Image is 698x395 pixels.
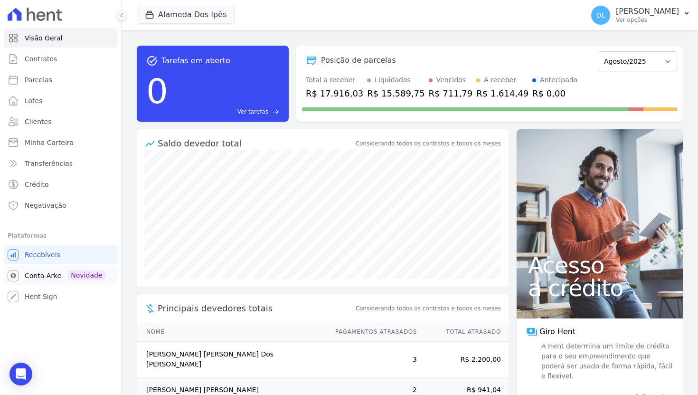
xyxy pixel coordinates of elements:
div: R$ 15.589,75 [367,87,424,100]
div: R$ 17.916,03 [306,87,363,100]
button: DL [PERSON_NAME] Ver opções [584,2,698,29]
td: R$ 2.200,00 [417,342,509,377]
a: Crédito [4,175,117,194]
a: Contratos [4,49,117,68]
div: Vencidos [436,75,466,85]
div: R$ 1.614,49 [476,87,528,100]
span: task_alt [146,55,158,67]
div: 0 [146,67,168,116]
span: Recebíveis [25,250,60,260]
span: Minha Carteira [25,138,74,147]
span: DL [596,12,605,19]
a: Transferências [4,154,117,173]
span: Giro Hent [539,326,575,337]
a: Minha Carteira [4,133,117,152]
div: Liquidados [375,75,411,85]
span: A Hent determina um limite de crédito para o seu empreendimento que poderá ser usado de forma ráp... [539,341,673,381]
th: Nome [137,322,326,342]
span: Negativação [25,201,66,210]
span: Tarefas em aberto [161,55,230,67]
span: Conta Arke [25,271,61,280]
td: [PERSON_NAME] [PERSON_NAME] Dos [PERSON_NAME] [137,342,326,377]
td: 3 [326,342,417,377]
a: Conta Arke Novidade [4,266,117,285]
a: Recebíveis [4,245,117,264]
a: Ver tarefas east [172,107,279,116]
th: Pagamentos Atrasados [326,322,417,342]
span: Novidade [67,270,106,280]
span: Lotes [25,96,43,106]
div: R$ 0,00 [532,87,577,100]
div: Open Intercom Messenger [9,363,32,385]
div: Saldo devedor total [158,137,354,150]
span: Contratos [25,54,57,64]
span: Principais devedores totais [158,302,354,315]
span: Parcelas [25,75,52,85]
p: [PERSON_NAME] [616,7,679,16]
span: Acesso [528,254,671,277]
th: Total Atrasado [417,322,509,342]
div: R$ 711,79 [429,87,473,100]
div: A receber [484,75,516,85]
div: Total a receber [306,75,363,85]
span: Considerando todos os contratos e todos os meses [356,304,501,313]
span: Ver tarefas [237,107,268,116]
span: Crédito [25,180,49,189]
span: Hent Sign [25,292,57,301]
p: Ver opções [616,16,679,24]
div: Posição de parcelas [321,55,396,66]
a: Negativação [4,196,117,215]
span: Transferências [25,159,73,168]
span: a crédito [528,277,671,299]
a: Visão Geral [4,29,117,48]
div: Considerando todos os contratos e todos os meses [356,139,501,148]
a: Hent Sign [4,287,117,306]
a: Clientes [4,112,117,131]
a: Lotes [4,91,117,110]
span: Clientes [25,117,51,126]
div: Plataformas [8,230,113,241]
a: Parcelas [4,70,117,89]
span: east [272,108,279,116]
button: Alameda Dos Ipês [137,6,235,24]
div: Antecipado [540,75,577,85]
span: Visão Geral [25,33,63,43]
